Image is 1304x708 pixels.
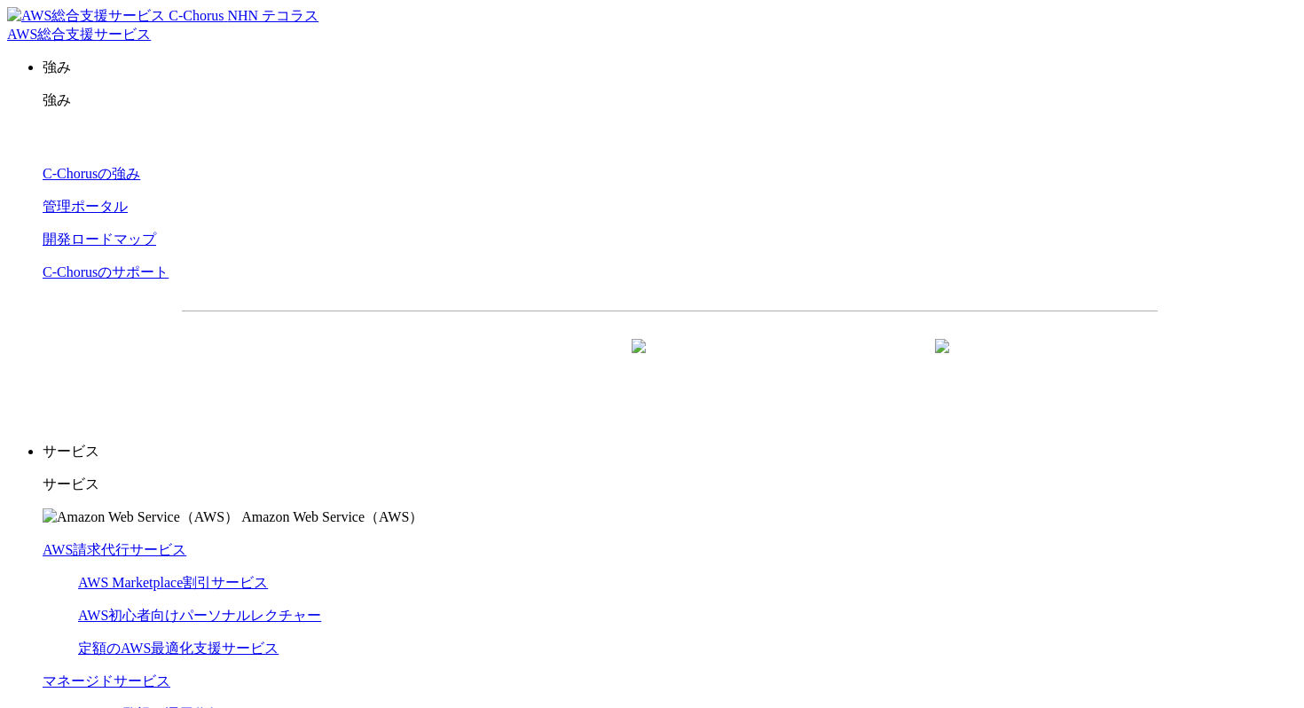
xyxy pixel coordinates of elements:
[632,339,646,385] img: 矢印
[935,339,949,385] img: 矢印
[7,7,224,26] img: AWS総合支援サービス C-Chorus
[43,166,140,181] a: C-Chorusの強み
[43,673,170,688] a: マネージドサービス
[78,575,268,590] a: AWS Marketplace割引サービス
[375,340,661,384] a: 資料を請求する
[43,443,1297,461] p: サービス
[43,476,1297,494] p: サービス
[241,509,423,524] span: Amazon Web Service（AWS）
[78,641,279,656] a: 定額のAWS最適化支援サービス
[43,542,186,557] a: AWS請求代行サービス
[43,199,128,214] a: 管理ポータル
[43,508,239,527] img: Amazon Web Service（AWS）
[7,8,318,42] a: AWS総合支援サービス C-Chorus NHN テコラスAWS総合支援サービス
[43,59,1297,77] p: 強み
[43,91,1297,110] p: 強み
[679,340,964,384] a: まずは相談する
[78,608,321,623] a: AWS初心者向けパーソナルレクチャー
[43,264,169,279] a: C-Chorusのサポート
[43,232,156,247] a: 開発ロードマップ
